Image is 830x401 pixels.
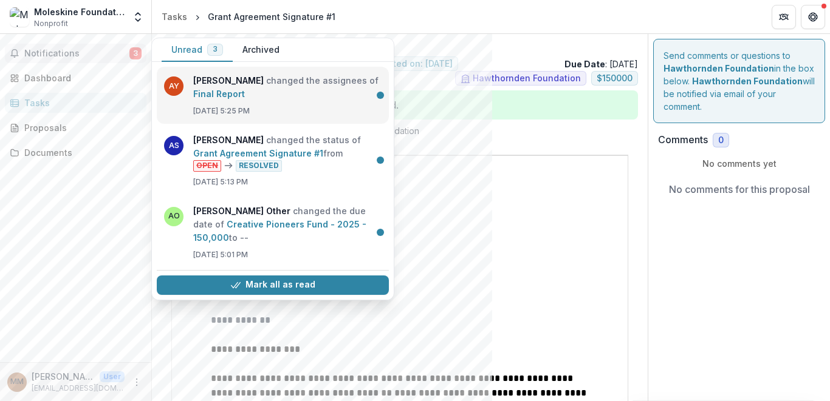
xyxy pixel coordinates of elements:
[24,49,129,59] span: Notifications
[162,44,638,56] p: Creative Pioneers Fund - 2025 - 150,000
[801,5,825,29] button: Get Help
[24,121,137,134] div: Proposals
[718,135,724,146] span: 0
[32,383,125,394] p: [EMAIL_ADDRESS][DOMAIN_NAME]
[5,143,146,163] a: Documents
[162,10,187,23] div: Tasks
[10,7,29,27] img: Moleskine Foundation Inc.
[473,73,581,84] span: Hawthornden Foundation
[24,146,137,159] div: Documents
[692,76,803,86] strong: Hawthornden Foundation
[597,73,633,84] span: $ 150000
[564,58,638,70] p: : [DATE]
[208,10,335,23] div: Grant Agreement Signature #1
[658,157,820,170] p: No comments yet
[157,8,340,25] nav: breadcrumb
[5,93,146,113] a: Tasks
[10,378,24,386] div: Marina Mussapi
[24,72,137,84] div: Dashboard
[129,47,142,59] span: 3
[653,39,825,123] div: Send comments or questions to in the box below. will be notified via email of your comment.
[213,45,218,53] span: 3
[193,89,245,99] a: Final Report
[100,371,125,382] p: User
[193,219,366,243] a: Creative Pioneers Fund - 2025 - 150,000
[157,275,389,295] button: Mark all as read
[233,38,289,62] button: Archived
[157,8,192,25] a: Tasks
[364,59,453,69] span: Submitted on: [DATE]
[34,18,68,29] span: Nonprofit
[34,5,125,18] div: Moleskine Foundation Inc.
[24,96,137,109] div: Tasks
[669,182,810,197] p: No comments for this proposal
[171,124,628,137] p: : [PERSON_NAME] from Hawthornden Foundation
[193,148,323,158] a: Grant Agreement Signature #1
[193,204,382,244] p: changed the due date of to --
[5,44,146,63] button: Notifications3
[129,375,144,389] button: More
[564,59,605,69] strong: Due Date
[129,5,146,29] button: Open entity switcher
[658,134,708,146] h2: Comments
[32,370,95,383] p: [PERSON_NAME]
[5,68,146,88] a: Dashboard
[193,74,382,101] p: changed the assignees of
[5,118,146,138] a: Proposals
[162,38,233,62] button: Unread
[162,90,638,120] div: Task is completed! No further action needed.
[664,63,774,73] strong: Hawthornden Foundation
[772,5,796,29] button: Partners
[193,133,382,172] p: changed the status of from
